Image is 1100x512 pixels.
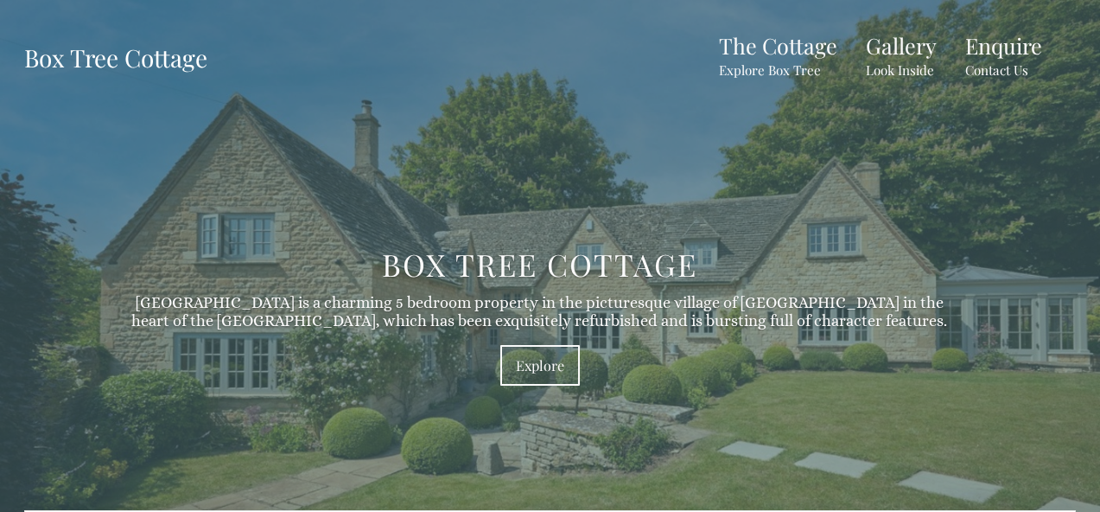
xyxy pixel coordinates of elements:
[127,293,951,330] p: [GEOGRAPHIC_DATA] is a charming 5 bedroom property in the picturesque village of [GEOGRAPHIC_DATA...
[500,345,580,386] a: Explore
[965,61,1042,79] small: Contact Us
[719,61,837,79] small: Explore Box Tree
[719,31,837,79] a: The CottageExplore Box Tree
[24,42,240,74] a: Box Tree Cottage
[866,31,937,79] a: GalleryLook Inside
[965,31,1042,79] a: EnquireContact Us
[127,244,951,285] h2: Box Tree Cottage
[866,61,937,79] small: Look Inside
